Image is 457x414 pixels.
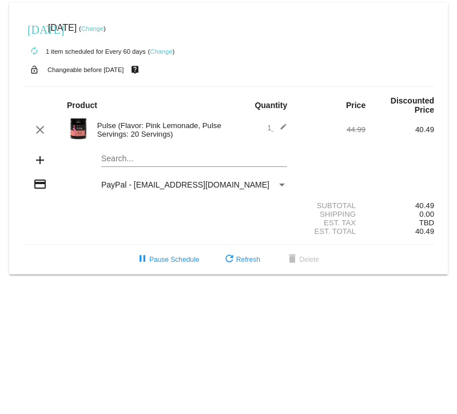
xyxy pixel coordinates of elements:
a: Change [81,25,104,32]
mat-icon: delete [285,253,299,266]
div: 44.99 [297,125,365,134]
span: Delete [285,256,319,264]
mat-icon: autorenew [27,45,41,58]
mat-icon: credit_card [33,177,47,191]
span: Pause Schedule [136,256,199,264]
mat-icon: lock_open [27,62,41,77]
mat-icon: clear [33,123,47,137]
input: Search... [101,154,287,164]
small: ( ) [79,25,106,32]
img: Image-1-Carousel-Pulse-20S-Pink-Lemonade-Transp.png [67,117,90,140]
small: 1 item scheduled for Every 60 days [23,48,146,55]
small: ( ) [148,48,175,55]
mat-icon: edit [273,123,287,137]
mat-icon: add [33,153,47,167]
mat-icon: live_help [128,62,142,77]
button: Pause Schedule [126,249,208,270]
div: Est. Total [297,227,365,236]
mat-icon: refresh [222,253,236,266]
strong: Quantity [255,101,287,110]
div: 40.49 [365,125,434,134]
span: 40.49 [415,227,434,236]
span: TBD [419,218,434,227]
span: 0.00 [419,210,434,218]
span: 1 [267,124,287,132]
div: 40.49 [365,201,434,210]
strong: Product [67,101,97,110]
a: Change [150,48,172,55]
mat-icon: pause [136,253,149,266]
div: Pulse (Flavor: Pink Lemonade, Pulse Servings: 20 Servings) [92,121,229,138]
button: Refresh [213,249,269,270]
strong: Discounted Price [391,96,434,114]
div: Shipping [297,210,365,218]
div: Subtotal [297,201,365,210]
strong: Price [346,101,365,110]
button: Delete [276,249,328,270]
span: PayPal - [EMAIL_ADDRESS][DOMAIN_NAME] [101,180,269,189]
small: Changeable before [DATE] [47,66,124,73]
span: Refresh [222,256,260,264]
mat-icon: [DATE] [27,22,41,35]
div: Est. Tax [297,218,365,227]
mat-select: Payment Method [101,180,287,189]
